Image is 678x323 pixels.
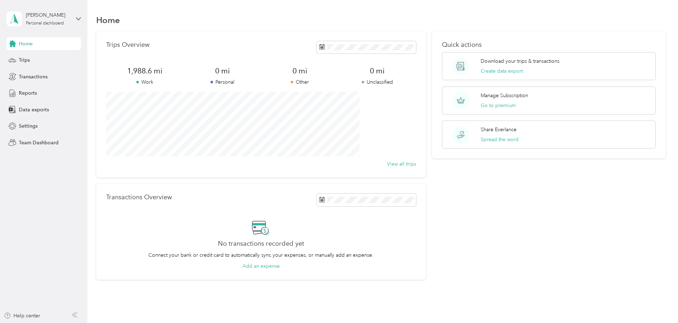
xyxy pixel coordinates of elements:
[26,11,70,19] div: [PERSON_NAME]
[148,251,373,259] p: Connect your bank or credit card to automatically sync your expenses, or manually add an expense.
[26,21,64,26] div: Personal dashboard
[106,194,172,201] p: Transactions Overview
[19,139,59,146] span: Team Dashboard
[19,56,30,64] span: Trips
[261,66,338,76] span: 0 mi
[481,136,519,143] button: Spread the word
[19,40,33,48] span: Home
[338,66,416,76] span: 0 mi
[96,16,120,24] h1: Home
[481,102,516,109] button: Go to premium
[19,73,48,80] span: Transactions
[19,89,37,97] span: Reports
[184,78,261,86] p: Personal
[106,78,184,86] p: Work
[481,92,528,99] p: Manage Subscription
[106,66,184,76] span: 1,988.6 mi
[442,41,656,49] p: Quick actions
[387,160,416,168] button: View all trips
[218,240,304,247] h2: No transactions recorded yet
[481,126,516,133] p: Share Everlance
[338,78,416,86] p: Unclassified
[261,78,338,86] p: Other
[481,67,523,75] button: Create data export
[184,66,261,76] span: 0 mi
[106,41,149,49] p: Trips Overview
[4,312,40,319] button: Help center
[19,106,49,113] span: Data exports
[638,283,678,323] iframe: Everlance-gr Chat Button Frame
[19,122,38,130] span: Settings
[481,57,559,65] p: Download your trips & transactions
[242,262,280,270] button: Add an expense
